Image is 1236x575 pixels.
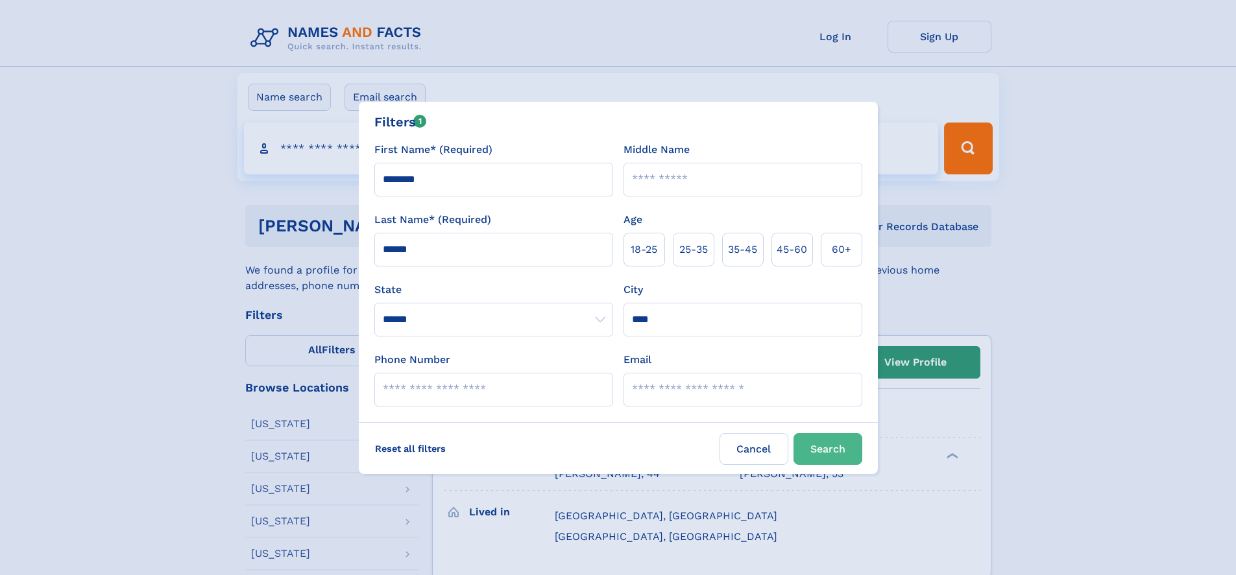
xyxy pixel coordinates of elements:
label: First Name* (Required) [374,142,492,158]
div: Filters [374,112,427,132]
span: 35‑45 [728,242,757,257]
span: 45‑60 [777,242,807,257]
label: State [374,282,613,298]
span: 60+ [832,242,851,257]
label: Reset all filters [367,433,454,464]
label: Email [624,352,651,368]
button: Search [794,433,862,465]
label: Phone Number [374,352,450,368]
label: Middle Name [624,142,690,158]
label: Last Name* (Required) [374,212,491,228]
label: Cancel [720,433,788,465]
span: 18‑25 [631,242,657,257]
span: 25‑35 [679,242,708,257]
label: City [624,282,643,298]
label: Age [624,212,642,228]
